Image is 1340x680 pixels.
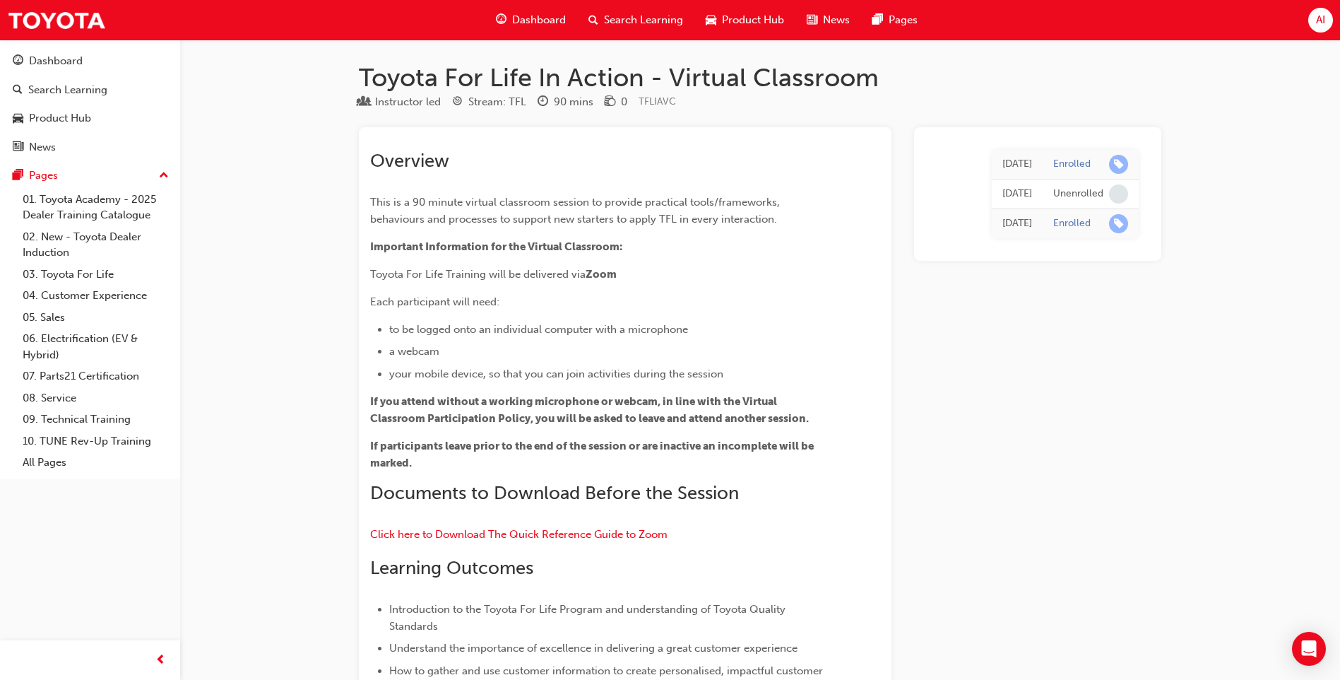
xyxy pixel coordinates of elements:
[370,440,816,469] span: If participants leave prior to the end of the session or are inactive an incomplete will be marked.
[1292,632,1326,666] div: Open Intercom Messenger
[588,11,598,29] span: search-icon
[1002,186,1032,202] div: Thu May 22 2025 11:03:27 GMT+1000 (Australian Eastern Standard Time)
[17,387,174,409] a: 08. Service
[389,603,788,633] span: Introduction to the Toyota For Life Program and understanding of Toyota Quality Standards
[889,12,918,28] span: Pages
[370,482,739,504] span: Documents to Download Before the Session
[17,226,174,264] a: 02. New - Toyota Dealer Induction
[1308,8,1333,33] button: AI
[17,409,174,430] a: 09. Technical Training
[1109,184,1128,204] span: learningRecordVerb_NONE-icon
[577,6,694,35] a: search-iconSearch Learning
[17,452,174,474] a: All Pages
[370,295,499,308] span: Each participant will need:
[159,167,169,185] span: up-icon
[807,11,817,29] span: news-icon
[389,642,798,655] span: Understand the importance of excellence in delivering a great customer experience
[496,11,506,29] span: guage-icon
[538,93,593,111] div: Duration
[1002,156,1032,172] div: Thu May 22 2025 11:04:04 GMT+1000 (Australian Eastern Standard Time)
[370,395,809,425] span: If you attend without a working microphone or webcam, in line with the Virtual Classroom Particip...
[359,96,369,109] span: learningResourceType_INSTRUCTOR_LED-icon
[370,196,783,225] span: This is a 90 minute virtual classroom session to provide practical tools/frameworks, behaviours a...
[370,268,586,281] span: Toyota For Life Training will be delivered via
[795,6,861,35] a: news-iconNews
[823,12,850,28] span: News
[6,163,174,189] button: Pages
[604,12,683,28] span: Search Learning
[389,368,723,380] span: your mobile device, so that you can join activities during the session
[17,365,174,387] a: 07. Parts21 Certification
[6,48,174,74] a: Dashboard
[605,96,615,109] span: money-icon
[452,93,526,111] div: Stream
[28,82,107,98] div: Search Learning
[1109,155,1128,174] span: learningRecordVerb_ENROLL-icon
[17,285,174,307] a: 04. Customer Experience
[694,6,795,35] a: car-iconProduct Hub
[375,94,441,110] div: Instructor led
[554,94,593,110] div: 90 mins
[17,189,174,226] a: 01. Toyota Academy - 2025 Dealer Training Catalogue
[538,96,548,109] span: clock-icon
[370,150,449,172] span: Overview
[722,12,784,28] span: Product Hub
[13,84,23,97] span: search-icon
[1053,217,1091,230] div: Enrolled
[13,55,23,68] span: guage-icon
[586,268,617,281] span: Zoom
[389,345,439,358] span: a webcam
[1109,214,1128,233] span: learningRecordVerb_ENROLL-icon
[29,53,83,69] div: Dashboard
[29,110,91,127] div: Product Hub
[13,112,23,125] span: car-icon
[6,105,174,131] a: Product Hub
[17,264,174,286] a: 03. Toyota For Life
[389,323,688,336] span: to be logged onto an individual computer with a microphone
[13,141,23,154] span: news-icon
[861,6,929,35] a: pages-iconPages
[13,170,23,182] span: pages-icon
[639,95,676,107] span: Learning resource code
[485,6,577,35] a: guage-iconDashboard
[1316,12,1325,28] span: AI
[1002,216,1032,232] div: Thu May 22 2025 10:57:03 GMT+1000 (Australian Eastern Standard Time)
[370,528,668,541] a: Click here to Download The Quick Reference Guide to Zoom
[17,307,174,329] a: 05. Sales
[621,94,627,110] div: 0
[706,11,716,29] span: car-icon
[370,557,533,579] span: Learning Outcomes
[468,94,526,110] div: Stream: TFL
[359,93,441,111] div: Type
[29,139,56,156] div: News
[17,430,174,452] a: 10. TUNE Rev-Up Training
[155,652,166,669] span: prev-icon
[29,168,58,184] div: Pages
[452,96,463,109] span: target-icon
[7,4,106,36] img: Trak
[17,328,174,365] a: 06. Electrification (EV & Hybrid)
[6,77,174,103] a: Search Learning
[512,12,566,28] span: Dashboard
[605,93,627,111] div: Price
[1053,158,1091,171] div: Enrolled
[6,134,174,160] a: News
[6,45,174,163] button: DashboardSearch LearningProduct HubNews
[359,62,1161,93] h1: Toyota For Life In Action - Virtual Classroom
[370,240,623,253] span: Important Information for the Virtual Classroom:
[872,11,883,29] span: pages-icon
[1053,187,1103,201] div: Unenrolled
